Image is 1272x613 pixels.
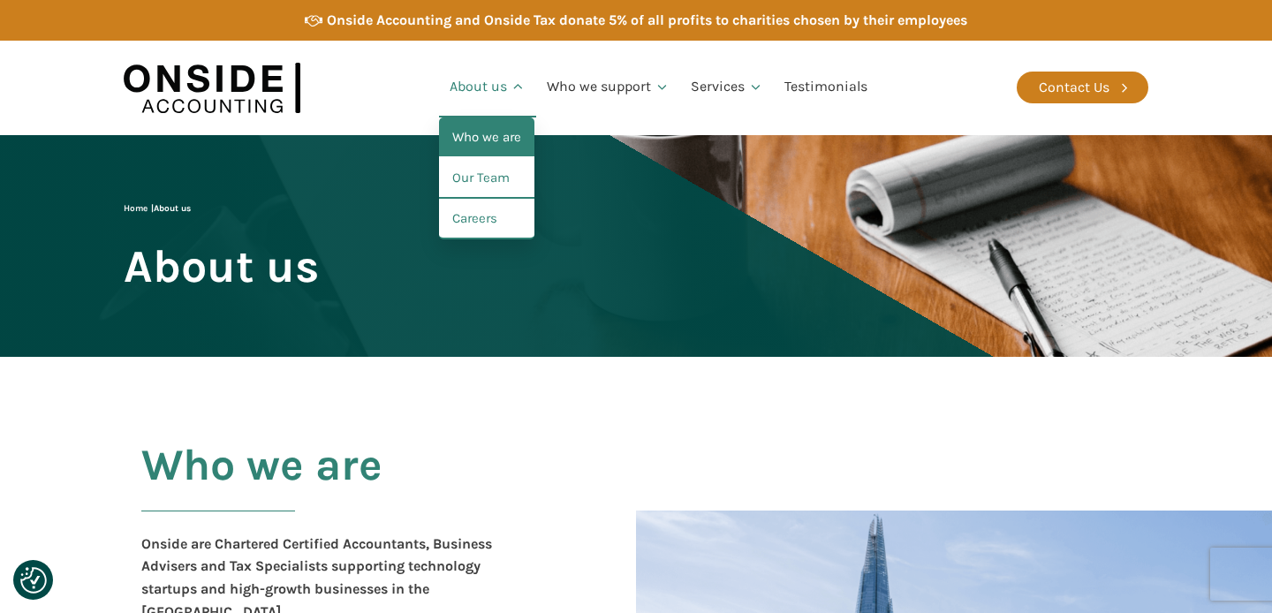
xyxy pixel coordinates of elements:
[774,57,878,117] a: Testimonials
[439,158,534,199] a: Our Team
[1039,76,1109,99] div: Contact Us
[439,117,534,158] a: Who we are
[536,57,680,117] a: Who we support
[154,203,191,214] span: About us
[124,54,300,122] img: Onside Accounting
[439,199,534,239] a: Careers
[124,203,191,214] span: |
[20,567,47,594] img: Revisit consent button
[1017,72,1148,103] a: Contact Us
[141,441,382,533] h2: Who we are
[124,203,148,214] a: Home
[680,57,774,117] a: Services
[439,57,536,117] a: About us
[124,242,319,291] span: About us
[327,9,967,32] div: Onside Accounting and Onside Tax donate 5% of all profits to charities chosen by their employees
[20,567,47,594] button: Consent Preferences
